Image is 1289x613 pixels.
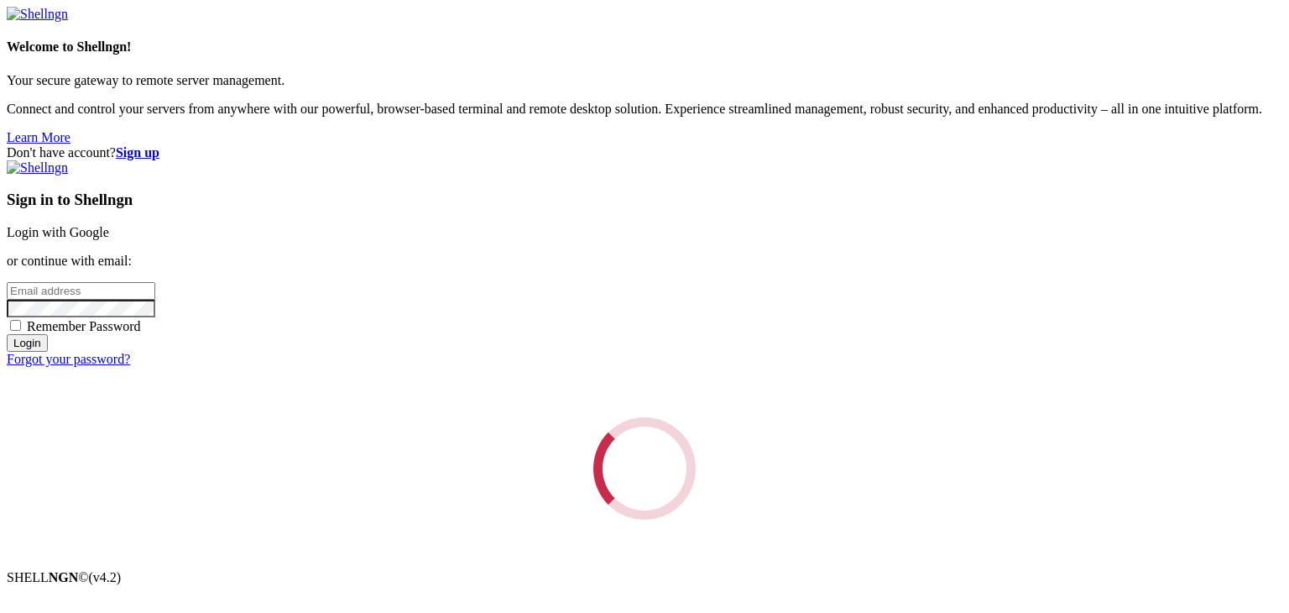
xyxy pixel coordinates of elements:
[7,225,109,239] a: Login with Google
[7,102,1282,117] p: Connect and control your servers from anywhere with our powerful, browser-based terminal and remo...
[7,160,68,176] img: Shellngn
[7,73,1282,88] p: Your secure gateway to remote server management.
[578,402,712,536] div: Loading...
[27,319,141,333] span: Remember Password
[7,254,1282,269] p: or continue with email:
[7,352,130,366] a: Forgot your password?
[89,570,122,584] span: 4.2.0
[7,570,121,584] span: SHELL ©
[116,145,159,160] a: Sign up
[7,191,1282,209] h3: Sign in to Shellngn
[7,282,155,300] input: Email address
[7,145,1282,160] div: Don't have account?
[49,570,79,584] b: NGN
[7,130,70,144] a: Learn More
[7,7,68,22] img: Shellngn
[10,320,21,331] input: Remember Password
[7,39,1282,55] h4: Welcome to Shellngn!
[7,334,48,352] input: Login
